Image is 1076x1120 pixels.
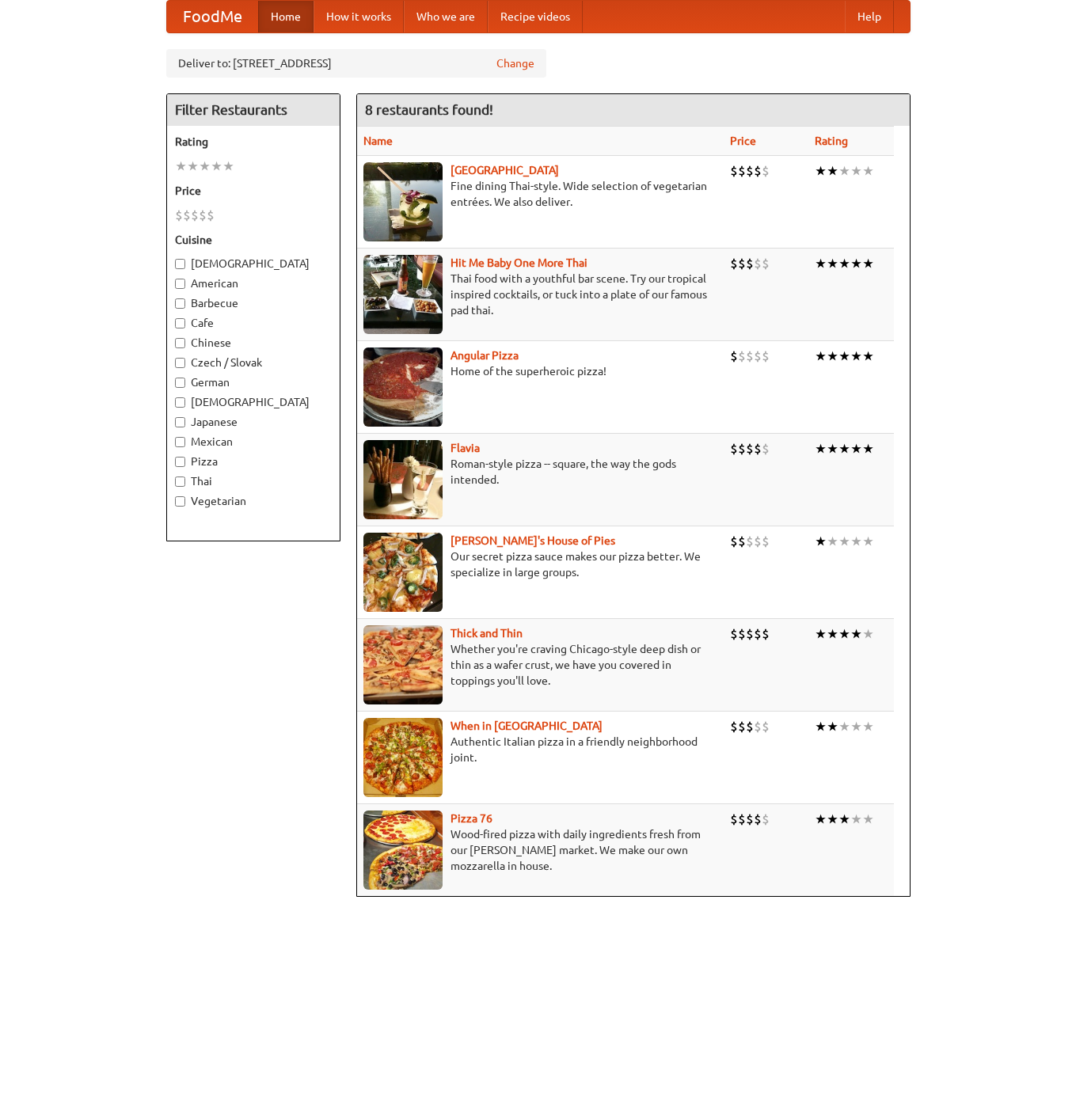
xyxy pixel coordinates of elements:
[451,719,603,732] b: When in [GEOGRAPHIC_DATA]
[746,255,754,272] li: $
[207,207,215,224] li: $
[738,718,746,735] li: $
[258,1,314,32] a: Home
[363,440,443,519] img: flavia.jpg
[730,440,738,457] li: $
[175,315,332,331] label: Cafe
[746,347,754,365] li: $
[862,718,874,735] li: ★
[815,533,827,550] li: ★
[738,440,746,457] li: $
[838,347,850,365] li: ★
[730,255,738,272] li: $
[850,625,862,643] li: ★
[167,1,258,32] a: FoodMe
[850,347,862,365] li: ★
[738,162,746,180] li: $
[815,625,827,643] li: ★
[754,162,762,180] li: $
[762,255,770,272] li: $
[838,162,850,180] li: ★
[762,440,770,457] li: $
[363,641,718,689] p: Whether you're craving Chicago-style deep dish or thin as a wafer crust, we have you covered in t...
[850,162,862,180] li: ★
[451,627,523,640] a: Thick and Thin
[730,811,738,828] li: $
[451,534,615,547] a: [PERSON_NAME]'s House of Pies
[175,457,185,467] input: Pizza
[365,102,493,117] ng-pluralize: 8 restaurants found!
[827,440,838,457] li: ★
[191,207,199,224] li: $
[175,183,332,199] h5: Price
[730,718,738,735] li: $
[838,625,850,643] li: ★
[815,255,827,272] li: ★
[187,158,199,175] li: ★
[175,417,185,427] input: Japanese
[838,718,850,735] li: ★
[175,358,185,368] input: Czech / Slovak
[363,734,718,765] p: Authentic Italian pizza in a friendly neighborhood joint.
[746,440,754,457] li: $
[815,718,827,735] li: ★
[754,440,762,457] li: $
[199,158,211,175] li: ★
[175,335,332,351] label: Chinese
[815,135,848,147] a: Rating
[363,135,393,147] a: Name
[363,363,718,379] p: Home of the superheroic pizza!
[175,355,332,370] label: Czech / Slovak
[815,347,827,365] li: ★
[845,1,894,32] a: Help
[738,347,746,365] li: $
[363,347,443,427] img: angular.jpg
[838,255,850,272] li: ★
[175,493,332,509] label: Vegetarian
[175,134,332,150] h5: Rating
[850,811,862,828] li: ★
[166,49,546,78] div: Deliver to: [STREET_ADDRESS]
[838,811,850,828] li: ★
[827,718,838,735] li: ★
[199,207,207,224] li: $
[175,476,185,487] input: Thai
[746,533,754,550] li: $
[754,255,762,272] li: $
[363,456,718,488] p: Roman-style pizza -- square, the way the gods intended.
[451,442,480,454] b: Flavia
[862,162,874,180] li: ★
[175,256,332,271] label: [DEMOGRAPHIC_DATA]
[363,811,443,890] img: pizza76.jpg
[363,718,443,797] img: wheninrome.jpg
[175,496,185,507] input: Vegetarian
[838,440,850,457] li: ★
[754,811,762,828] li: $
[175,318,185,328] input: Cafe
[815,811,827,828] li: ★
[451,164,559,177] a: [GEOGRAPHIC_DATA]
[211,158,222,175] li: ★
[451,256,587,269] a: Hit Me Baby One More Thai
[175,275,332,291] label: American
[815,440,827,457] li: ★
[762,625,770,643] li: $
[754,533,762,550] li: $
[175,207,183,224] li: $
[451,349,519,362] b: Angular Pizza
[746,162,754,180] li: $
[754,718,762,735] li: $
[862,533,874,550] li: ★
[175,394,332,410] label: [DEMOGRAPHIC_DATA]
[730,533,738,550] li: $
[730,162,738,180] li: $
[862,811,874,828] li: ★
[175,434,332,450] label: Mexican
[175,378,185,388] input: German
[363,178,718,210] p: Fine dining Thai-style. Wide selection of vegetarian entrées. We also deliver.
[363,826,718,874] p: Wood-fired pizza with daily ingredients fresh from our [PERSON_NAME] market. We make our own mozz...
